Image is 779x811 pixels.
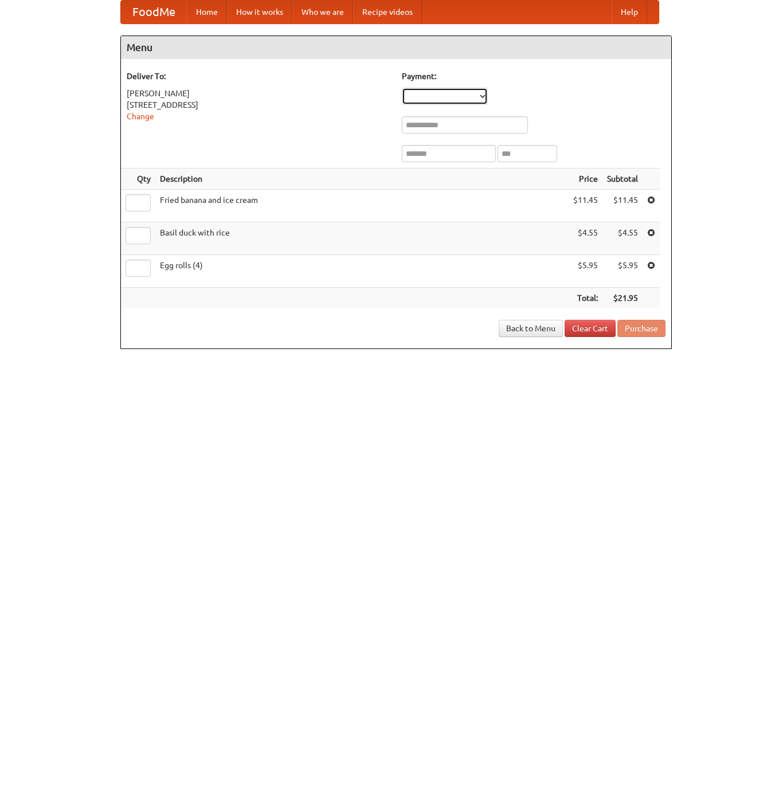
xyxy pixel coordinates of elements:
[292,1,353,23] a: Who we are
[127,88,390,99] div: [PERSON_NAME]
[121,36,671,59] h4: Menu
[602,190,643,222] td: $11.45
[227,1,292,23] a: How it works
[569,222,602,255] td: $4.55
[602,222,643,255] td: $4.55
[612,1,647,23] a: Help
[402,70,666,82] h5: Payment:
[602,169,643,190] th: Subtotal
[155,222,569,255] td: Basil duck with rice
[127,70,390,82] h5: Deliver To:
[602,255,643,288] td: $5.95
[499,320,563,337] a: Back to Menu
[121,169,155,190] th: Qty
[155,255,569,288] td: Egg rolls (4)
[155,190,569,222] td: Fried banana and ice cream
[565,320,616,337] a: Clear Cart
[569,288,602,309] th: Total:
[187,1,227,23] a: Home
[569,190,602,222] td: $11.45
[155,169,569,190] th: Description
[127,99,390,111] div: [STREET_ADDRESS]
[602,288,643,309] th: $21.95
[617,320,666,337] button: Purchase
[121,1,187,23] a: FoodMe
[127,112,154,121] a: Change
[569,169,602,190] th: Price
[353,1,422,23] a: Recipe videos
[569,255,602,288] td: $5.95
